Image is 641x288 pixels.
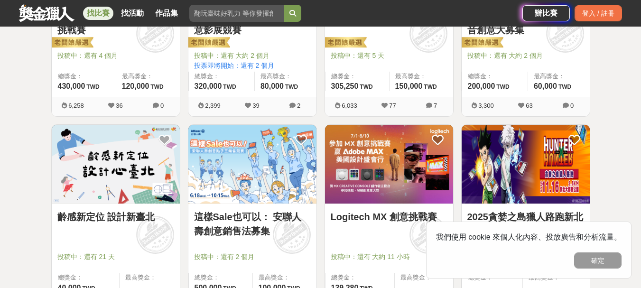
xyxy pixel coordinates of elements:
[325,125,453,204] img: Cover Image
[50,37,93,50] img: 老闆娘嚴選
[297,102,300,109] span: 2
[122,82,149,90] span: 120,000
[436,233,622,241] span: 我們使用 cookie 來個人化內容、投放廣告和分析流量。
[57,210,174,224] a: 齡感新定位 設計新臺北
[252,102,259,109] span: 39
[223,84,236,90] span: TWD
[188,125,316,204] a: Cover Image
[68,102,84,109] span: 6,258
[160,102,164,109] span: 0
[122,72,174,81] span: 最高獎金：
[574,252,622,269] button: 確定
[194,252,311,262] span: 投稿中：還有 2 個月
[57,252,174,262] span: 投稿中：還有 21 天
[522,5,570,21] a: 辦比賽
[195,72,249,81] span: 總獎金：
[478,102,494,109] span: 3,300
[570,102,574,109] span: 0
[460,37,503,50] img: 老闆娘嚴選
[125,273,174,282] span: 最高獎金：
[575,5,622,21] div: 登入 / 註冊
[395,72,447,81] span: 最高獎金：
[468,82,495,90] span: 200,000
[58,273,113,282] span: 總獎金：
[400,273,447,282] span: 最高獎金：
[323,37,367,50] img: 老闆娘嚴選
[467,51,584,61] span: 投稿中：還有 大約 2 個月
[285,84,298,90] span: TWD
[395,82,423,90] span: 150,000
[534,72,584,81] span: 最高獎金：
[260,72,311,81] span: 最高獎金：
[331,273,389,282] span: 總獎金：
[331,252,447,262] span: 投稿中：還有 大約 11 小時
[462,125,590,204] img: Cover Image
[558,84,571,90] span: TWD
[434,102,437,109] span: 7
[462,125,590,204] a: Cover Image
[194,51,311,61] span: 投稿中：還有 大約 2 個月
[331,51,447,61] span: 投稿中：還有 5 天
[194,61,311,71] span: 投票即將開始：還有 2 個月
[360,84,372,90] span: TWD
[52,125,180,204] img: Cover Image
[86,84,99,90] span: TWD
[260,82,284,90] span: 80,000
[526,102,532,109] span: 63
[331,82,359,90] span: 305,250
[116,102,122,109] span: 36
[83,7,113,20] a: 找比賽
[150,84,163,90] span: TWD
[151,7,182,20] a: 作品集
[205,102,221,109] span: 2,399
[325,125,453,204] a: Cover Image
[467,210,584,238] a: 2025貪婪之島獵人路跑新北場/台中場/台南場
[342,102,357,109] span: 6,033
[58,82,85,90] span: 430,000
[189,5,284,22] input: 翻玩臺味好乳力 等你發揮創意！
[195,273,247,282] span: 總獎金：
[534,82,557,90] span: 60,000
[331,210,447,224] a: Logitech MX 創意挑戰賽
[186,37,230,50] img: 老闆娘嚴選
[117,7,148,20] a: 找活動
[194,210,311,238] a: 這樣Sale也可以： 安聯人壽創意銷售法募集
[259,273,311,282] span: 最高獎金：
[331,72,383,81] span: 總獎金：
[188,125,316,204] img: Cover Image
[52,125,180,204] a: Cover Image
[468,72,522,81] span: 總獎金：
[389,102,396,109] span: 77
[496,84,509,90] span: TWD
[424,84,437,90] span: TWD
[58,72,110,81] span: 總獎金：
[195,82,222,90] span: 320,000
[57,51,174,61] span: 投稿中：還有 4 個月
